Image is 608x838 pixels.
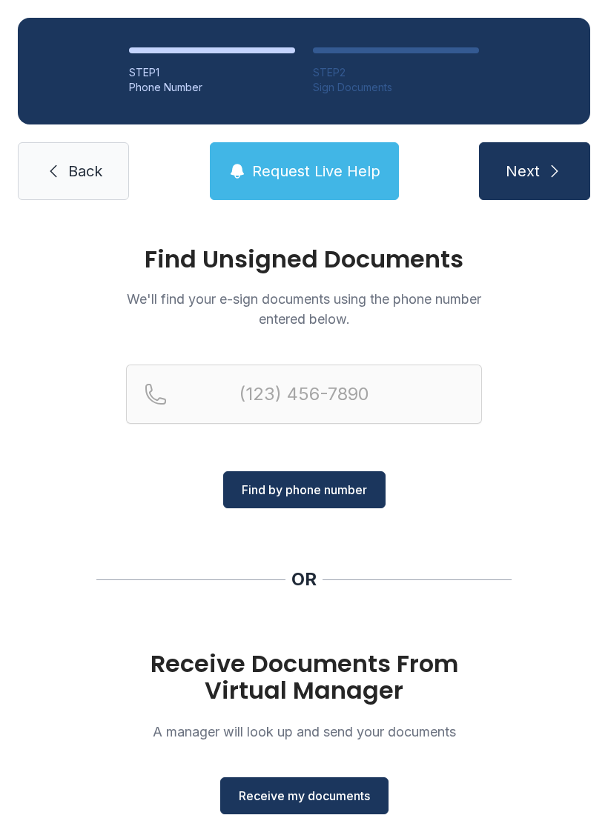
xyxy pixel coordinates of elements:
[129,65,295,80] div: STEP 1
[126,247,482,271] h1: Find Unsigned Documents
[126,365,482,424] input: Reservation phone number
[126,651,482,704] h1: Receive Documents From Virtual Manager
[129,80,295,95] div: Phone Number
[252,161,380,182] span: Request Live Help
[506,161,540,182] span: Next
[239,787,370,805] span: Receive my documents
[242,481,367,499] span: Find by phone number
[291,568,317,591] div: OR
[126,722,482,742] p: A manager will look up and send your documents
[68,161,102,182] span: Back
[126,289,482,329] p: We'll find your e-sign documents using the phone number entered below.
[313,80,479,95] div: Sign Documents
[313,65,479,80] div: STEP 2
